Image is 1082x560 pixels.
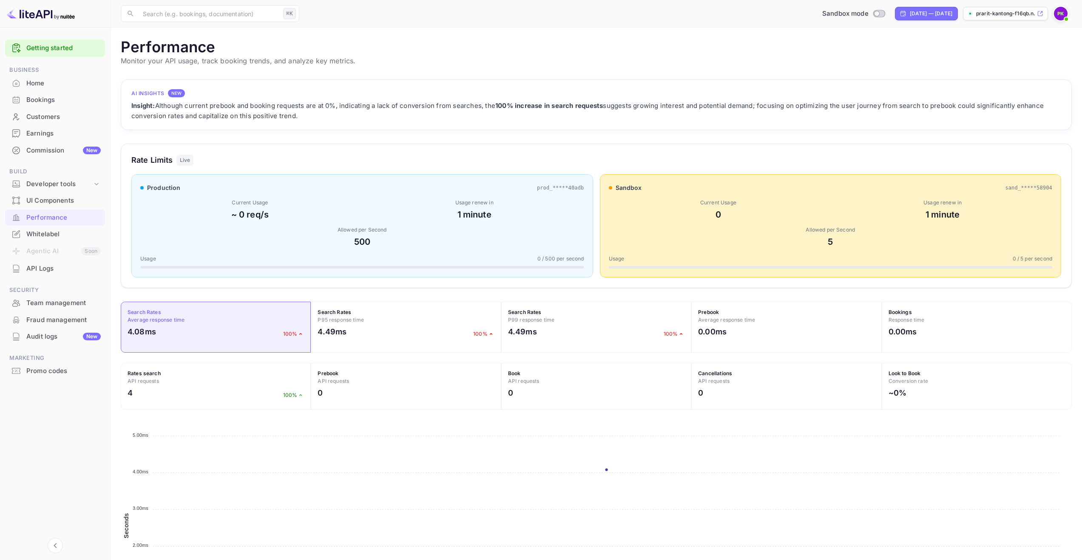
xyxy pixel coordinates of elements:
a: Bookings [5,92,105,107]
span: 0 / 5 per second [1013,255,1052,263]
h2: 0.00ms [698,326,727,337]
tspan: 2.00ms [133,543,148,548]
a: Audit logsNew [5,328,105,344]
span: Security [5,286,105,295]
span: Conversion rate [889,378,928,384]
h2: 4.49ms [318,326,346,337]
a: Fraud management [5,312,105,328]
text: Seconds [123,513,130,538]
p: 100% [283,330,304,338]
span: Usage [140,255,156,263]
div: Audit logsNew [5,328,105,345]
button: Collapse navigation [48,538,63,553]
span: P99 response time [508,317,555,323]
div: Fraud management [5,312,105,328]
div: New [83,147,101,154]
div: 1 minute [365,208,584,221]
p: 100% [283,391,304,399]
span: Response time [889,317,925,323]
strong: Cancellations [698,370,732,376]
div: CommissionNew [5,142,105,159]
strong: Prebook [698,309,719,315]
div: Switch to Production mode [819,9,888,19]
div: [DATE] — [DATE] [910,10,952,17]
div: Earnings [26,129,101,139]
div: UI Components [26,196,101,206]
div: Promo codes [5,363,105,379]
a: API Logs [5,260,105,276]
div: Getting started [5,40,105,57]
strong: Look to Book [889,370,921,376]
span: sandbox [616,183,642,192]
div: Bookings [26,95,101,105]
span: API requests [128,378,159,384]
div: NEW [168,89,185,97]
p: prarit-kantong-f16qb.n... [976,10,1035,17]
tspan: 5.00ms [133,433,148,438]
a: Getting started [26,43,101,53]
span: P95 response time [318,317,364,323]
div: Commission [26,146,101,156]
div: Earnings [5,125,105,142]
a: Customers [5,109,105,124]
div: Fraud management [26,315,101,325]
div: Current Usage [140,199,360,206]
span: Average response time [128,317,185,323]
div: 1 minute [833,208,1052,221]
span: production [147,183,181,192]
div: 500 [140,235,584,248]
span: Usage [609,255,625,263]
tspan: 4.00ms [133,469,148,474]
strong: Rates search [128,370,161,376]
div: ~ 0 req/s [140,208,360,221]
div: Team management [5,295,105,311]
div: API Logs [5,260,105,277]
h2: 4.49ms [508,326,537,337]
strong: 100% increase in search requests [495,102,603,110]
div: Home [5,75,105,92]
input: Search (e.g. bookings, documentation) [138,5,280,22]
div: Allowed per Second [609,226,1053,234]
a: Performance [5,209,105,225]
strong: Insight: [131,102,155,110]
h2: 0 [698,387,703,399]
strong: Search Rates [318,309,351,315]
img: Prarit Kantong [1054,7,1068,20]
div: Whitelabel [5,226,105,243]
a: Whitelabel [5,226,105,242]
h2: 0 [508,387,513,399]
span: Sandbox mode [822,9,869,19]
div: Whitelabel [26,229,101,239]
div: API Logs [26,264,101,274]
div: Team management [26,298,101,308]
a: Promo codes [5,363,105,379]
strong: Search Rates [128,309,161,315]
p: 100% [664,330,685,338]
div: Developer tools [26,179,92,189]
h2: 4.08ms [128,326,156,337]
p: Monitor your API usage, track booking trends, and analyze key metrics. [121,56,1072,66]
div: New [83,333,101,340]
strong: Search Rates [508,309,542,315]
a: CommissionNew [5,142,105,158]
span: API requests [508,378,540,384]
h2: 0 [318,387,323,399]
img: LiteAPI logo [7,7,75,20]
span: Business [5,65,105,75]
div: ⌘K [283,8,296,19]
div: Home [26,79,101,88]
div: UI Components [5,192,105,209]
strong: Bookings [889,309,912,315]
h2: 0.00ms [889,326,917,337]
a: Team management [5,295,105,311]
span: API requests [318,378,349,384]
div: Promo codes [26,366,101,376]
div: Performance [26,213,101,223]
span: API requests [698,378,730,384]
span: Build [5,167,105,176]
div: Although current prebook and booking requests are at 0%, indicating a lack of conversion from sea... [131,101,1061,121]
strong: Prebook [318,370,338,376]
div: 5 [609,235,1053,248]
